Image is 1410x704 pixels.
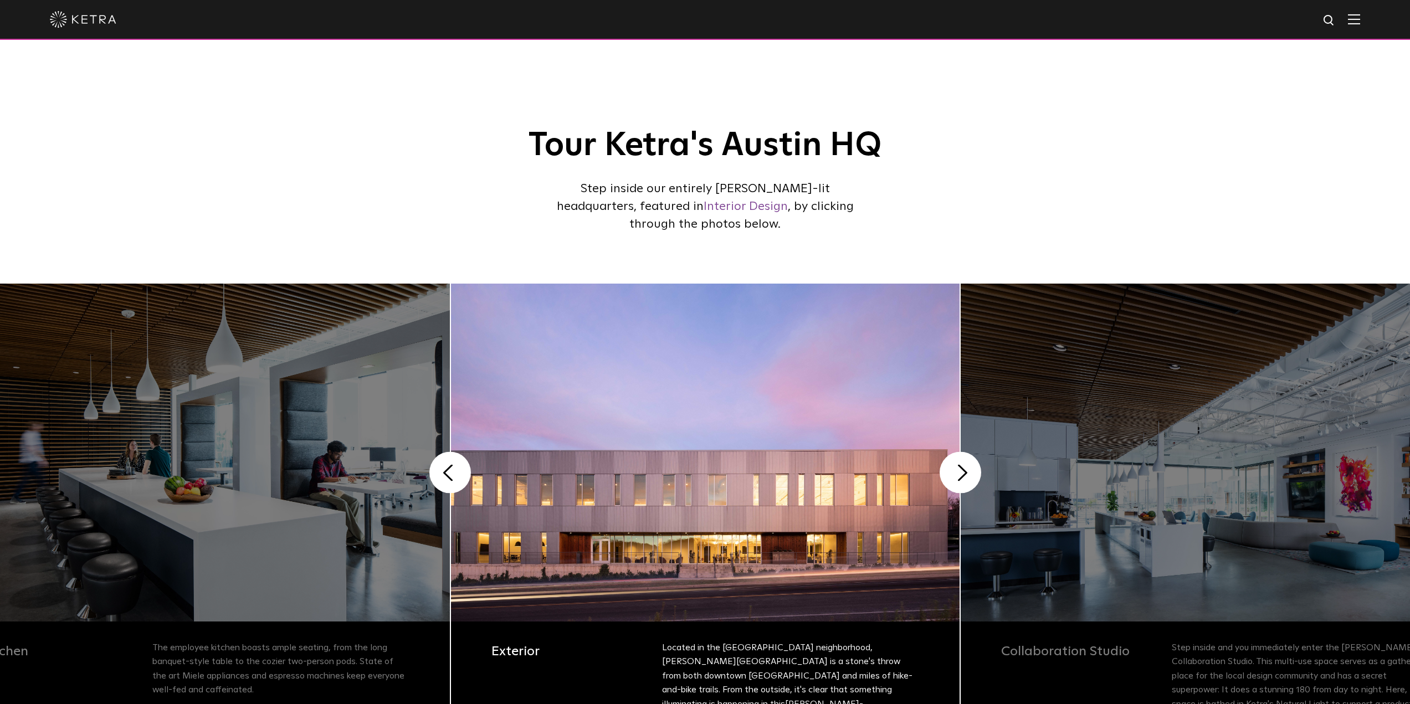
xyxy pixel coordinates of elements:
h4: Exterior [491,641,650,662]
img: Hamburger%20Nav.svg [1348,14,1360,24]
img: 091-exterior-web [451,284,960,621]
h2: Tour Ketra's Austin HQ [503,127,907,164]
button: Previous [429,452,471,494]
button: Next [940,452,981,494]
img: search icon [1322,14,1336,28]
a: Interior Design [704,201,788,213]
p: Step inside our entirely [PERSON_NAME]-lit headquarters, featured in , by clicking through the ph... [556,181,855,234]
img: ketra-logo-2019-white [50,11,116,28]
